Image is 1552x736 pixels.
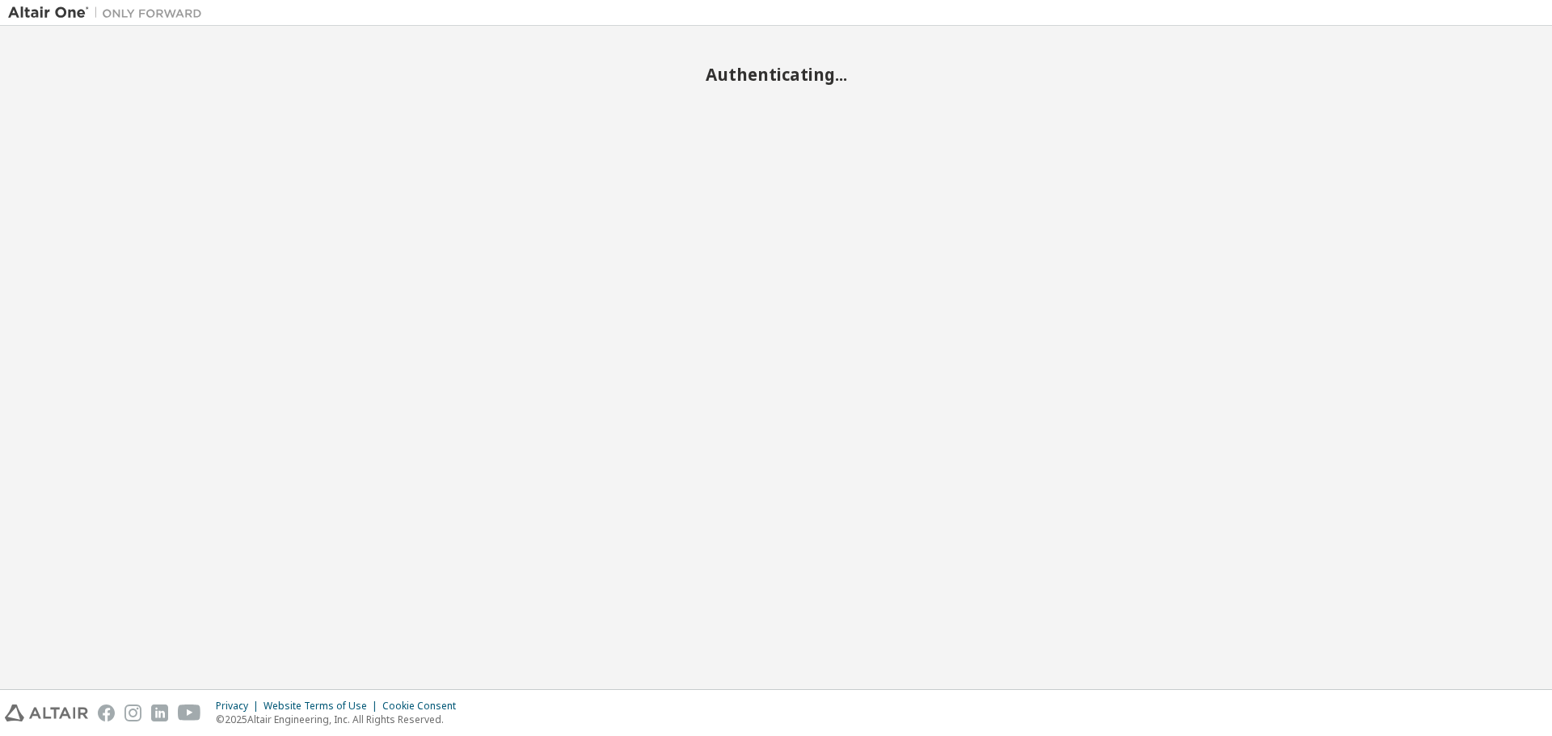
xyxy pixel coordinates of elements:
img: Altair One [8,5,210,21]
img: instagram.svg [124,704,141,721]
div: Privacy [216,700,264,713]
div: Website Terms of Use [264,700,382,713]
img: youtube.svg [178,704,201,721]
h2: Authenticating... [8,64,1544,85]
p: © 2025 Altair Engineering, Inc. All Rights Reserved. [216,713,466,726]
img: facebook.svg [98,704,115,721]
img: altair_logo.svg [5,704,88,721]
img: linkedin.svg [151,704,168,721]
div: Cookie Consent [382,700,466,713]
